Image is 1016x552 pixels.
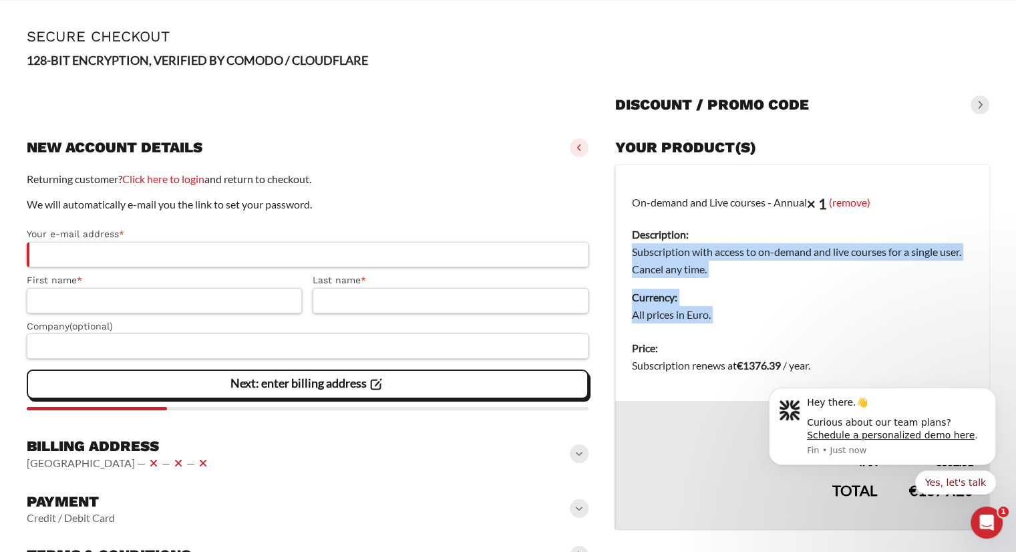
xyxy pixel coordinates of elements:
[632,226,973,243] dt: Description:
[27,319,588,334] label: Company
[27,138,202,157] h3: New account details
[615,401,893,445] th: Subtotal
[615,445,893,470] th: Tax
[783,359,808,372] span: / year
[737,359,781,372] bdi: 1376.39
[27,273,302,288] label: First name
[807,194,827,213] strong: × 1
[27,437,211,456] h3: Billing address
[632,306,973,323] dd: All prices in Euro.
[615,470,893,529] th: Total
[27,170,588,188] p: Returning customer? and return to checkout.
[632,339,973,357] dt: Price:
[27,53,368,67] strong: 128-BIT ENCRYPTION, VERIFIED BY COMODO / CLOUDFLARE
[749,372,1016,545] iframe: Intercom notifications message
[27,511,115,525] vaadin-horizontal-layout: Credit / Debit Card
[615,96,809,114] h3: Discount / promo code
[69,321,113,331] span: (optional)
[971,507,1003,539] iframe: Intercom live chat
[27,196,588,213] p: We will automatically e-mail you the link to set your password.
[122,172,204,185] a: Click here to login
[737,359,743,372] span: €
[27,493,115,511] h3: Payment
[632,289,973,306] dt: Currency:
[27,370,588,399] vaadin-button: Next: enter billing address
[829,195,870,208] a: (remove)
[632,359,810,372] span: Subscription renews at .
[615,165,989,332] td: On-demand and Live courses - Annual
[27,28,989,45] h1: Secure Checkout
[313,273,588,288] label: Last name
[27,455,211,471] vaadin-horizontal-layout: [GEOGRAPHIC_DATA] — — —
[998,507,1009,517] span: 1
[632,243,973,278] dd: Subscription with access to on-demand and live courses for a single user. Cancel any time.
[27,227,588,242] label: Your e-mail address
